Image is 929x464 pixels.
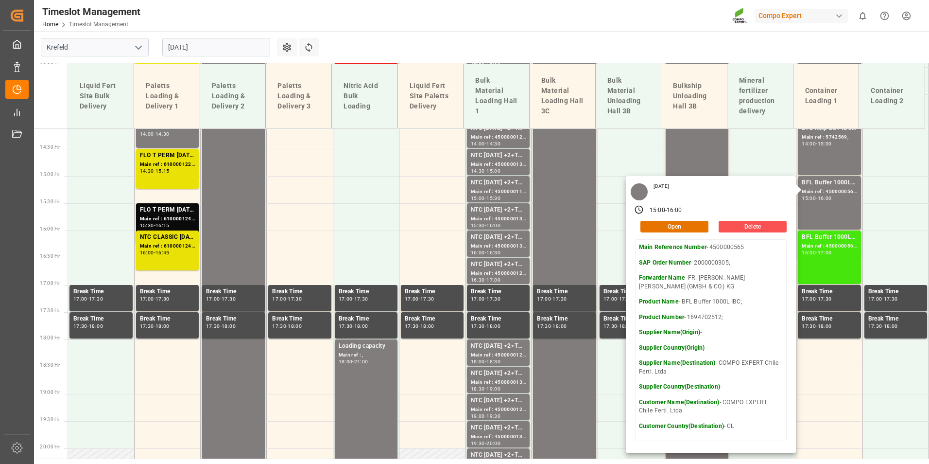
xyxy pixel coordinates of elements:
div: Main ref : 4500000136, 2000000058; [471,433,526,441]
div: 17:00 [603,297,618,301]
div: - [154,169,155,173]
div: 17:30 [552,297,567,301]
div: NTC [DATE] +2+TE BULK; [471,341,526,351]
div: - [154,132,155,136]
div: - [485,359,486,364]
div: Break Time [272,287,327,297]
div: - [665,206,667,215]
div: 17:00 [537,297,551,301]
div: Main ref : 6100001244, 2000000641; [140,242,195,250]
div: Break Time [537,287,592,297]
div: Break Time [272,314,327,324]
div: - [485,441,486,446]
div: NTC [DATE] +2+TE BULK; [471,178,526,188]
div: Break Time [339,287,394,297]
div: 17:00 [486,278,500,282]
div: Break Time [206,287,261,297]
div: 17:30 [73,324,87,328]
div: FLO T PERM [DATE] 25kg (x40) INT; [140,151,195,161]
div: - [485,414,486,418]
div: Container Loading 2 [867,82,917,110]
div: Paletts Loading & Delivery 2 [208,77,258,115]
p: - 4500000565 [639,243,783,252]
strong: Product Name [639,298,679,305]
div: - [551,324,552,328]
div: - [617,324,619,328]
div: 18:30 [471,387,485,391]
input: Type to search/select [41,38,149,56]
div: - [419,297,420,301]
button: Compo Expert [755,6,852,25]
strong: Supplier Country(Origin) [639,344,705,351]
div: Break Time [868,287,923,297]
div: 18:00 [222,324,236,328]
div: Break Time [73,287,129,297]
strong: Main Reference Number [639,244,706,250]
div: Main ref : 4500000130, 2000000058; [471,242,526,250]
div: - [485,324,486,328]
div: Bulkship Unloading Hall 3B [669,77,719,115]
div: 18:00 [354,324,368,328]
div: 16:30 [486,250,500,255]
div: Break Time [471,287,526,297]
p: - CL [639,422,783,431]
span: 17:00 Hr [40,281,60,286]
div: NTC [DATE] +2+TE BULK; [471,396,526,406]
div: BFL Buffer 1000L IBC; [802,178,857,188]
div: 17:30 [619,297,633,301]
div: 19:30 [471,441,485,446]
div: 20:00 [486,441,500,446]
div: Break Time [405,314,460,324]
div: 17:30 [802,324,816,328]
div: 15:00 [486,169,500,173]
div: - [485,250,486,255]
div: - [154,223,155,228]
strong: Customer Name(Destination) [639,399,719,406]
div: Main ref : 4500000566, 2000000305; [802,242,857,250]
button: show 0 new notifications [852,5,874,27]
div: 18:00 [155,324,170,328]
div: - [154,324,155,328]
strong: Product Number [639,314,684,321]
div: 14:00 [140,132,154,136]
strong: Customer Country(Destination) [639,423,724,429]
div: 17:30 [537,324,551,328]
div: Main ref : , [339,351,394,359]
div: 14:00 [802,142,816,146]
div: - [816,324,817,328]
div: - [154,250,155,255]
div: - [816,142,817,146]
div: 17:30 [354,297,368,301]
strong: Forwarder Name [639,274,685,281]
div: - [485,223,486,228]
div: 17:30 [405,324,419,328]
div: 18:30 [486,359,500,364]
div: Break Time [471,314,526,324]
div: Main ref : 4500000132, 2000000058; [471,215,526,223]
div: - [154,297,155,301]
div: 16:00 [471,250,485,255]
div: Bulk Material Loading Hall 3C [537,71,587,120]
div: - [485,142,486,146]
div: - [220,324,222,328]
div: 17:30 [272,324,286,328]
div: 18:00 [471,359,485,364]
div: NTC [DATE] +2+TE BULK; [471,151,526,161]
div: 16:00 [667,206,682,215]
div: 18:00 [619,324,633,328]
div: Main ref : 4500000114, 2000000058; [471,188,526,196]
div: - [286,324,288,328]
div: Main ref : 6100001245, 2000000631; [140,215,195,223]
span: 14:30 Hr [40,144,60,150]
span: 15:00 Hr [40,172,60,177]
div: Break Time [140,314,195,324]
div: 14:30 [471,169,485,173]
button: Help Center [874,5,895,27]
div: Liquid Fert Site Paletts Delivery [406,77,456,115]
p: - COMPO EXPERT Chile Ferti. Ltda [639,359,783,376]
div: 17:00 [140,297,154,301]
div: 17:00 [206,297,220,301]
div: 19:00 [471,414,485,418]
div: - [485,297,486,301]
div: - [352,324,354,328]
